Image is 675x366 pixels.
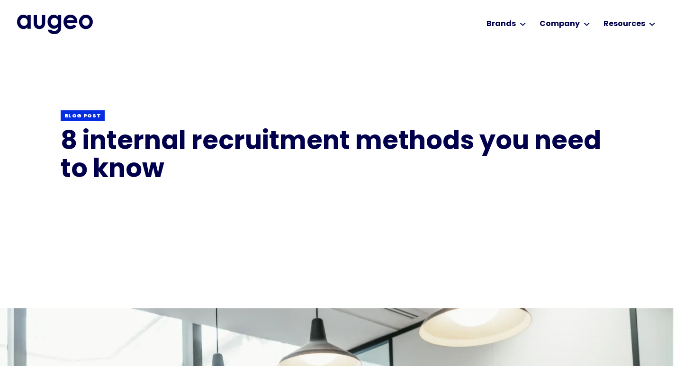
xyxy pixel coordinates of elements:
div: Resources [603,18,645,30]
img: Augeo's full logo in midnight blue. [17,15,93,34]
div: Brands [486,18,516,30]
div: Blog post [64,113,101,120]
h1: 8 internal recruitment methods you need to know [61,129,615,185]
div: Company [540,18,580,30]
a: home [17,15,93,34]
